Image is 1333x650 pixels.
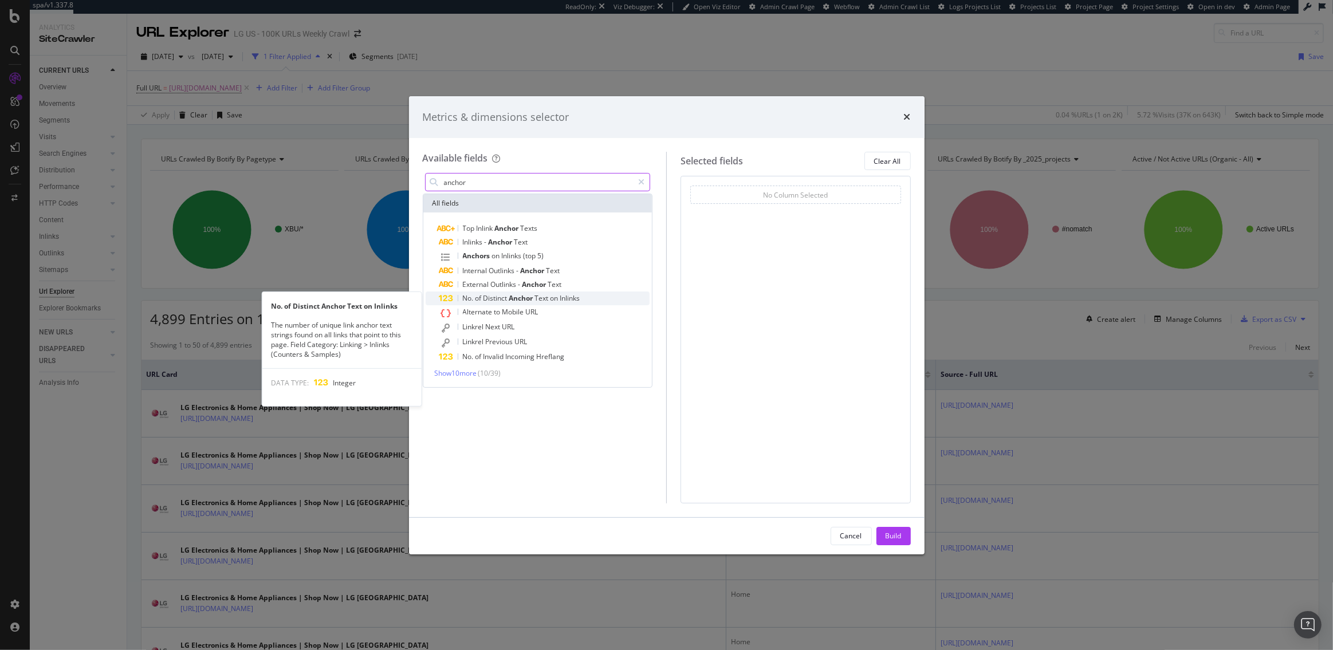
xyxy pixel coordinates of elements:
span: URL [502,322,515,332]
span: Internal [463,266,489,275]
div: Available fields [423,152,488,164]
span: Distinct [483,293,509,303]
button: Cancel [831,527,872,545]
span: - [485,237,489,247]
span: Inlinks [502,251,524,261]
span: Alternate [463,307,494,317]
div: Selected fields [681,155,743,168]
span: of [475,293,483,303]
span: 5) [538,251,544,261]
div: Build [886,531,902,541]
span: Anchors [463,251,492,261]
span: Texts [521,223,538,233]
span: ( 10 / 39 ) [478,368,501,378]
span: Outlinks [489,266,517,275]
span: Text [546,266,560,275]
span: Hreflang [537,352,565,361]
div: The number of unique link anchor text strings found on all links that point to this page. Field C... [262,320,421,360]
span: Text [535,293,550,303]
div: Open Intercom Messenger [1294,611,1322,639]
span: Inlinks [560,293,580,303]
div: Clear All [874,156,901,166]
span: Anchor [495,223,521,233]
span: URL [515,337,528,346]
span: (top [524,251,538,261]
span: Mobile [502,307,526,317]
span: Previous [486,337,515,346]
span: Text [548,279,562,289]
button: Build [876,527,911,545]
div: times [904,110,911,125]
span: Inlink [477,223,495,233]
span: No. [463,293,475,303]
div: modal [409,96,925,554]
span: of [475,352,483,361]
span: Text [514,237,528,247]
div: All fields [423,194,652,212]
span: to [494,307,502,317]
div: Cancel [840,531,862,541]
span: Inlinks [463,237,485,247]
span: on [492,251,502,261]
span: - [518,279,522,289]
span: on [550,293,560,303]
span: Show 10 more [435,368,477,378]
span: Outlinks [491,279,518,289]
span: - [517,266,521,275]
div: No Column Selected [763,190,828,200]
div: No. of Distinct Anchor Text on Inlinks [262,301,421,310]
span: Top [463,223,477,233]
button: Clear All [864,152,911,170]
span: Anchor [522,279,548,289]
span: Incoming [506,352,537,361]
span: Linkrel [463,337,486,346]
span: Next [486,322,502,332]
span: Invalid [483,352,506,361]
span: Anchor [509,293,535,303]
div: Metrics & dimensions selector [423,110,569,125]
input: Search by field name [443,174,634,191]
span: URL [526,307,538,317]
span: Linkrel [463,322,486,332]
span: Anchor [521,266,546,275]
span: No. [463,352,475,361]
span: Anchor [489,237,514,247]
span: External [463,279,491,289]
